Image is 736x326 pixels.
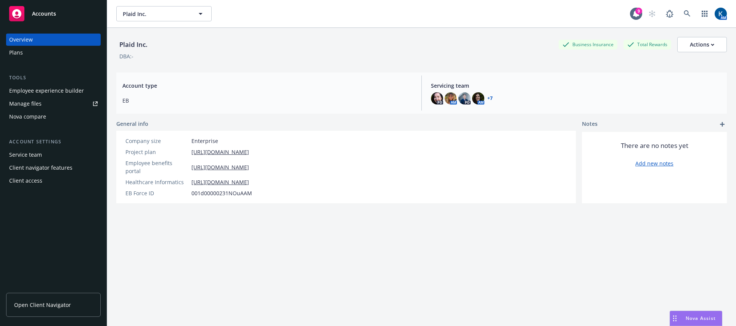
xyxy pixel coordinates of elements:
[191,137,218,145] span: Enterprise
[125,137,188,145] div: Company size
[621,141,688,150] span: There are no notes yet
[9,47,23,59] div: Plans
[125,148,188,156] div: Project plan
[582,120,598,129] span: Notes
[6,149,101,161] a: Service team
[9,175,42,187] div: Client access
[116,40,151,50] div: Plaid Inc.
[125,159,188,175] div: Employee benefits portal
[487,96,493,101] a: +7
[715,8,727,20] img: photo
[14,301,71,309] span: Open Client Navigator
[6,74,101,82] div: Tools
[6,138,101,146] div: Account settings
[6,162,101,174] a: Client navigator features
[122,82,412,90] span: Account type
[635,8,642,14] div: 9
[119,52,133,60] div: DBA: -
[123,10,189,18] span: Plaid Inc.
[559,40,617,49] div: Business Insurance
[690,37,714,52] div: Actions
[32,11,56,17] span: Accounts
[122,96,412,104] span: EB
[6,98,101,110] a: Manage files
[431,92,443,104] img: photo
[431,82,721,90] span: Servicing team
[9,85,84,97] div: Employee experience builder
[677,37,727,52] button: Actions
[644,6,660,21] a: Start snowing
[680,6,695,21] a: Search
[458,92,471,104] img: photo
[9,98,42,110] div: Manage files
[9,111,46,123] div: Nova compare
[635,159,673,167] a: Add new notes
[718,120,727,129] a: add
[6,47,101,59] a: Plans
[6,111,101,123] a: Nova compare
[6,85,101,97] a: Employee experience builder
[6,175,101,187] a: Client access
[624,40,671,49] div: Total Rewards
[125,178,188,186] div: Healthcare Informatics
[116,120,148,128] span: General info
[191,189,252,197] span: 001d00000231NOuAAM
[670,311,722,326] button: Nova Assist
[9,34,33,46] div: Overview
[445,92,457,104] img: photo
[6,34,101,46] a: Overview
[191,163,249,171] a: [URL][DOMAIN_NAME]
[116,6,212,21] button: Plaid Inc.
[697,6,712,21] a: Switch app
[191,178,249,186] a: [URL][DOMAIN_NAME]
[125,189,188,197] div: EB Force ID
[191,148,249,156] a: [URL][DOMAIN_NAME]
[6,3,101,24] a: Accounts
[686,315,716,321] span: Nova Assist
[670,311,680,326] div: Drag to move
[472,92,484,104] img: photo
[9,149,42,161] div: Service team
[9,162,72,174] div: Client navigator features
[662,6,677,21] a: Report a Bug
